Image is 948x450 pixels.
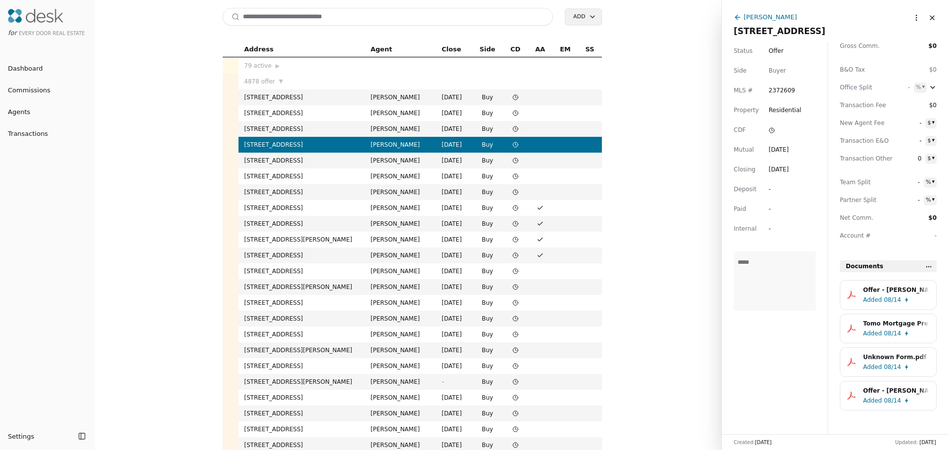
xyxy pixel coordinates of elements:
[472,184,503,200] td: Buy
[436,358,472,374] td: [DATE]
[924,195,937,205] button: %
[365,358,436,374] td: [PERSON_NAME]
[8,431,34,442] span: Settings
[769,164,789,174] div: [DATE]
[769,66,786,76] div: Buyer
[436,295,472,311] td: [DATE]
[925,154,937,164] button: $
[238,153,365,168] td: [STREET_ADDRESS]
[932,136,935,145] div: ▾
[8,29,17,37] span: for
[904,136,921,146] span: -
[436,406,472,421] td: [DATE]
[244,77,275,86] span: 4878 offer
[436,184,472,200] td: [DATE]
[365,232,436,247] td: [PERSON_NAME]
[734,125,746,135] span: CDF
[365,247,436,263] td: [PERSON_NAME]
[884,328,901,338] span: 08/14
[365,105,436,121] td: [PERSON_NAME]
[895,439,936,446] div: Updated:
[863,295,882,305] span: Added
[472,247,503,263] td: Buy
[863,285,929,295] div: Offer - [PERSON_NAME] - [DATE].pdf
[436,232,472,247] td: [DATE]
[238,358,365,374] td: [STREET_ADDRESS]
[904,154,921,164] span: 0
[919,440,936,445] span: [DATE]
[929,66,937,73] span: $0
[436,311,472,327] td: [DATE]
[436,200,472,216] td: [DATE]
[734,184,756,194] span: Deposit
[840,280,937,310] button: Offer - [PERSON_NAME] - [DATE].pdfAdded08/14
[238,216,365,232] td: [STREET_ADDRESS]
[863,362,882,372] span: Added
[840,82,884,92] div: Office Split
[928,214,937,221] span: $0
[365,89,436,105] td: [PERSON_NAME]
[586,44,594,55] span: SS
[840,100,884,110] span: Transaction Fee
[365,311,436,327] td: [PERSON_NAME]
[4,428,75,444] button: Settings
[769,145,789,155] div: [DATE]
[238,390,365,406] td: [STREET_ADDRESS]
[535,44,545,55] span: AA
[244,44,274,55] span: Address
[472,311,503,327] td: Buy
[238,263,365,279] td: [STREET_ADDRESS]
[472,421,503,437] td: Buy
[365,216,436,232] td: [PERSON_NAME]
[365,295,436,311] td: [PERSON_NAME]
[472,137,503,153] td: Buy
[238,137,365,153] td: [STREET_ADDRESS]
[436,342,472,358] td: [DATE]
[436,327,472,342] td: [DATE]
[840,231,884,241] span: Account #
[472,216,503,232] td: Buy
[511,44,520,55] span: CD
[472,374,503,390] td: Buy
[436,390,472,406] td: [DATE]
[436,168,472,184] td: [DATE]
[769,224,787,234] div: -
[914,82,927,92] button: %
[238,232,365,247] td: [STREET_ADDRESS][PERSON_NAME]
[365,184,436,200] td: [PERSON_NAME]
[863,328,882,338] span: Added
[769,204,787,214] div: -
[863,396,882,406] span: Added
[472,358,503,374] td: Buy
[892,82,910,92] span: -
[840,347,937,377] button: Unknown Form.pdfAdded08/14
[884,295,901,305] span: 08/14
[734,66,747,76] span: Side
[846,261,883,271] span: Documents
[560,44,571,55] span: EM
[365,168,436,184] td: [PERSON_NAME]
[238,89,365,105] td: [STREET_ADDRESS]
[884,396,901,406] span: 08/14
[442,378,444,385] span: -
[902,195,920,205] span: -
[238,421,365,437] td: [STREET_ADDRESS]
[19,31,85,36] span: Every Door Real Estate
[840,314,937,343] button: Tomo Mortgage Pre-Approval - [PERSON_NAME] - 975k.pdfAdded08/14
[472,279,503,295] td: Buy
[479,44,495,55] span: Side
[238,168,365,184] td: [STREET_ADDRESS]
[902,177,920,187] span: -
[472,327,503,342] td: Buy
[365,406,436,421] td: [PERSON_NAME]
[922,82,925,91] div: ▾
[734,105,759,115] span: Property
[436,247,472,263] td: [DATE]
[840,195,884,205] span: Partner Split
[238,311,365,327] td: [STREET_ADDRESS]
[472,168,503,184] td: Buy
[238,121,365,137] td: [STREET_ADDRESS]
[365,137,436,153] td: [PERSON_NAME]
[436,89,472,105] td: [DATE]
[472,342,503,358] td: Buy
